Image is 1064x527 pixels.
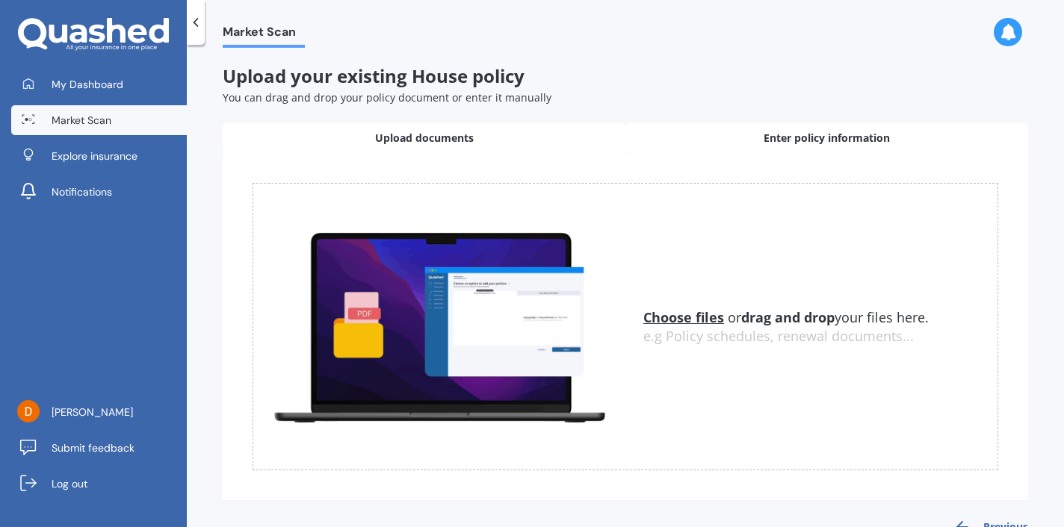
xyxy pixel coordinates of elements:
span: Notifications [52,184,112,199]
a: My Dashboard [11,69,187,99]
a: Explore insurance [11,141,187,171]
span: Market Scan [223,25,305,45]
img: ACg8ocK7TYjoSqbML1uvn5KNV5TeFsPsPbONlQ3lLjs7tSTGlkd-rg=s96-c [17,400,40,422]
span: Upload your existing House policy [223,63,525,88]
a: Notifications [11,177,187,207]
a: Market Scan [11,105,187,135]
span: Submit feedback [52,440,134,455]
a: Submit feedback [11,433,187,463]
span: or your files here. [643,308,929,326]
a: Log out [11,469,187,499]
img: upload.de96410c8ce839c3fdd5.gif [253,224,625,429]
div: e.g Policy schedules, renewal documents... [643,328,998,345]
span: Enter policy information [764,131,890,146]
span: My Dashboard [52,77,123,92]
u: Choose files [643,308,724,326]
span: Explore insurance [52,149,137,163]
b: drag and drop [741,308,835,326]
span: Market Scan [52,113,111,128]
span: You can drag and drop your policy document or enter it manually [223,90,551,105]
span: Upload documents [375,131,474,146]
span: [PERSON_NAME] [52,405,133,420]
a: [PERSON_NAME] [11,397,187,427]
span: Log out [52,476,87,491]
